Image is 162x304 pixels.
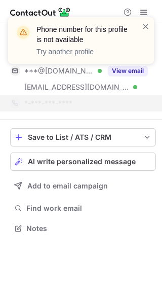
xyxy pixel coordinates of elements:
[10,6,71,18] img: ContactOut v5.3.10
[36,24,130,45] header: Phone number for this profile is not available
[28,133,138,141] div: Save to List / ATS / CRM
[24,83,130,92] span: [EMAIL_ADDRESS][DOMAIN_NAME]
[10,153,156,171] button: AI write personalized message
[26,204,152,213] span: Find work email
[10,177,156,195] button: Add to email campaign
[10,128,156,146] button: save-profile-one-click
[15,24,31,41] img: warning
[36,47,130,57] p: Try another profile
[28,158,136,166] span: AI write personalized message
[27,182,108,190] span: Add to email campaign
[26,224,152,233] span: Notes
[10,201,156,215] button: Find work email
[10,221,156,236] button: Notes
